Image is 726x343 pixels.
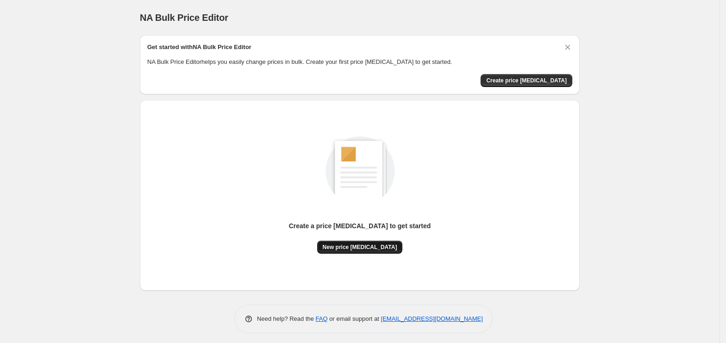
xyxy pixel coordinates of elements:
span: or email support at [328,315,381,322]
p: NA Bulk Price Editor helps you easily change prices in bulk. Create your first price [MEDICAL_DAT... [147,57,572,67]
button: Create price change job [481,74,572,87]
a: [EMAIL_ADDRESS][DOMAIN_NAME] [381,315,483,322]
span: New price [MEDICAL_DATA] [323,243,397,251]
button: Dismiss card [563,43,572,52]
span: NA Bulk Price Editor [140,12,228,23]
span: Need help? Read the [257,315,316,322]
p: Create a price [MEDICAL_DATA] to get started [289,221,431,231]
h2: Get started with NA Bulk Price Editor [147,43,251,52]
span: Create price [MEDICAL_DATA] [486,77,567,84]
a: FAQ [316,315,328,322]
button: New price [MEDICAL_DATA] [317,241,403,254]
